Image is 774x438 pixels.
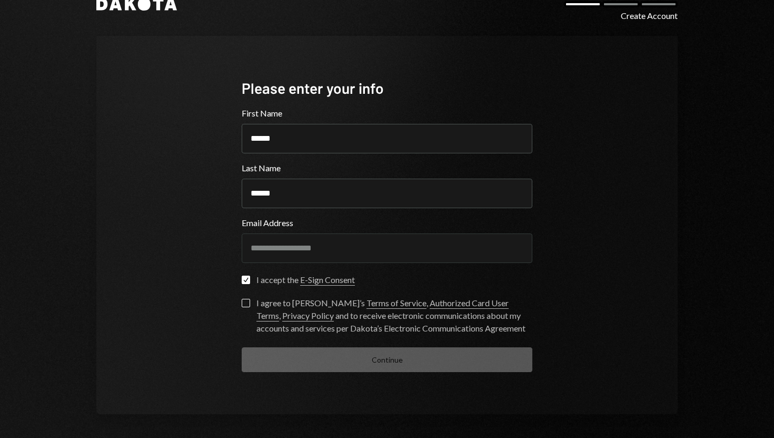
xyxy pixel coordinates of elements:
[282,310,334,322] a: Privacy Policy
[242,78,532,99] div: Please enter your info
[300,275,355,286] a: E-Sign Consent
[366,298,426,309] a: Terms of Service
[242,276,250,284] button: I accept the E-Sign Consent
[242,107,532,120] label: First Name
[242,162,532,174] label: Last Name
[256,298,509,322] a: Authorized Card User Terms
[621,9,678,22] div: Create Account
[242,217,532,229] label: Email Address
[256,274,355,286] div: I accept the
[256,297,532,335] div: I agree to [PERSON_NAME]’s , , and to receive electronic communications about my accounts and ser...
[242,299,250,307] button: I agree to [PERSON_NAME]’s Terms of Service, Authorized Card User Terms, Privacy Policy and to re...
